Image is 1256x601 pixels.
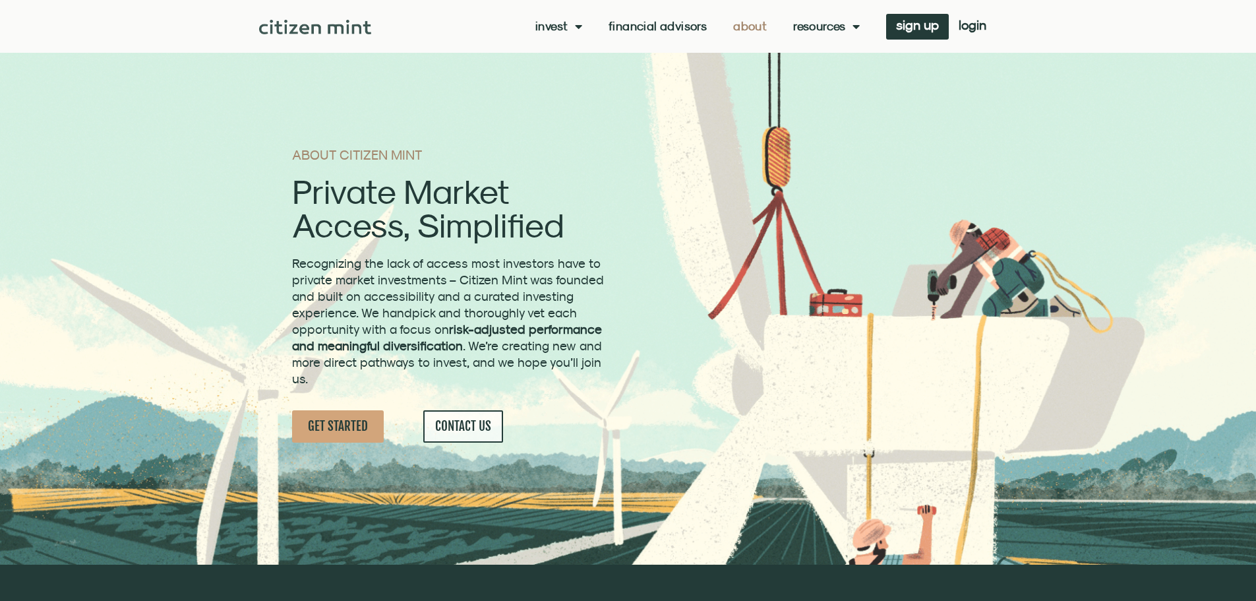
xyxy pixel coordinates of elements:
[949,14,996,40] a: login
[259,20,372,34] img: Citizen Mint
[292,410,384,443] a: GET STARTED
[292,175,608,242] h2: Private Market Access, Simplified
[423,410,503,443] a: CONTACT US
[308,418,368,435] span: GET STARTED
[435,418,491,435] span: CONTACT US
[886,14,949,40] a: sign up
[535,20,582,33] a: Invest
[793,20,860,33] a: Resources
[896,20,939,30] span: sign up
[959,20,986,30] span: login
[292,256,604,386] span: Recognizing the lack of access most investors have to private market investments – Citizen Mint w...
[292,148,608,162] h1: ABOUT CITIZEN MINT
[609,20,707,33] a: Financial Advisors
[535,20,860,33] nav: Menu
[733,20,767,33] a: About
